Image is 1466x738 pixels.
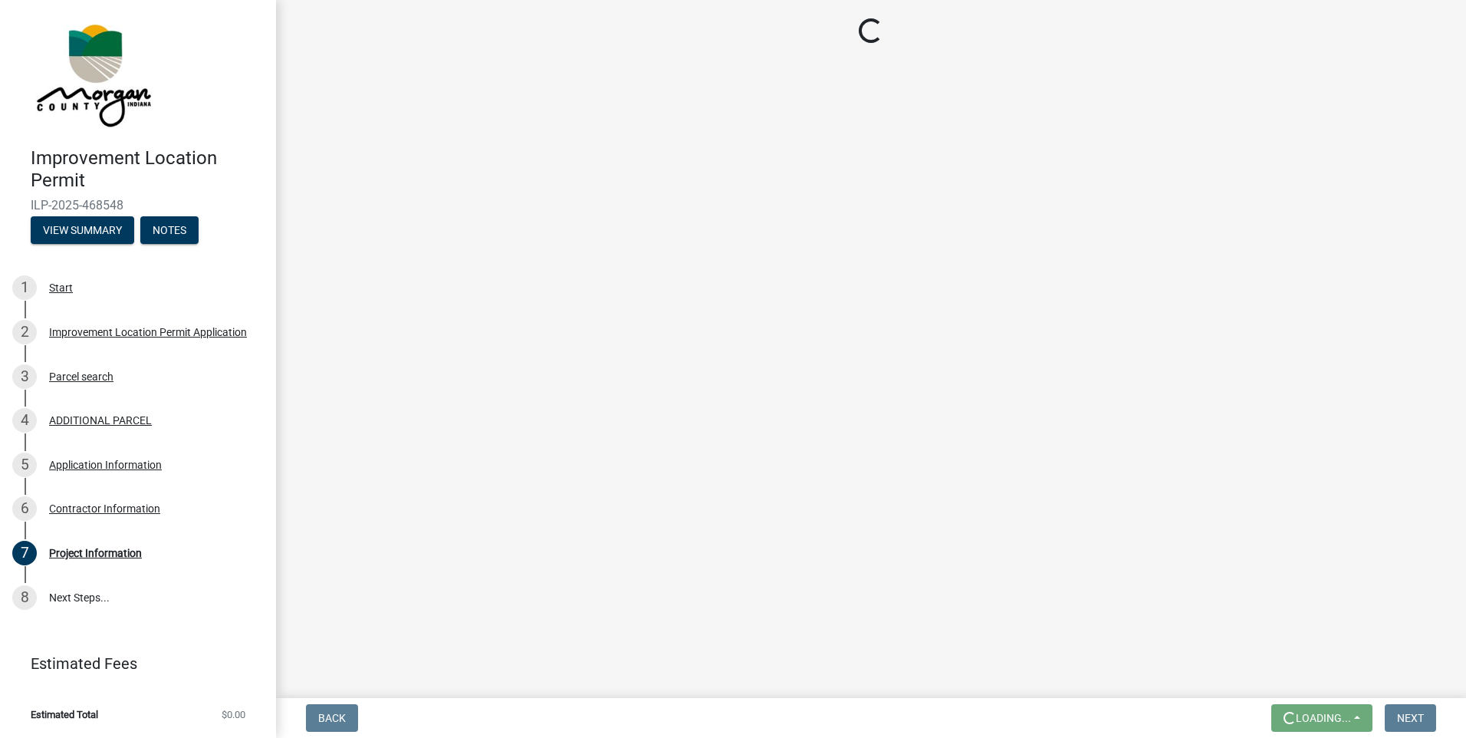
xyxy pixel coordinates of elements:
[1397,712,1424,724] span: Next
[222,710,245,720] span: $0.00
[49,371,113,382] div: Parcel search
[31,16,154,131] img: Morgan County, Indiana
[12,648,251,679] a: Estimated Fees
[12,496,37,521] div: 6
[49,460,162,470] div: Application Information
[49,548,142,558] div: Project Information
[12,585,37,610] div: 8
[1296,712,1351,724] span: Loading...
[12,453,37,477] div: 5
[1271,704,1372,732] button: Loading...
[12,364,37,389] div: 3
[31,225,134,237] wm-modal-confirm: Summary
[49,415,152,426] div: ADDITIONAL PARCEL
[12,408,37,433] div: 4
[140,216,199,244] button: Notes
[306,704,358,732] button: Back
[49,503,160,514] div: Contractor Information
[49,282,73,293] div: Start
[1385,704,1436,732] button: Next
[31,710,98,720] span: Estimated Total
[140,225,199,237] wm-modal-confirm: Notes
[318,712,346,724] span: Back
[31,216,134,244] button: View Summary
[12,275,37,300] div: 1
[31,198,245,213] span: ILP-2025-468548
[49,327,247,338] div: Improvement Location Permit Application
[12,541,37,565] div: 7
[12,320,37,344] div: 2
[31,147,264,192] h4: Improvement Location Permit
